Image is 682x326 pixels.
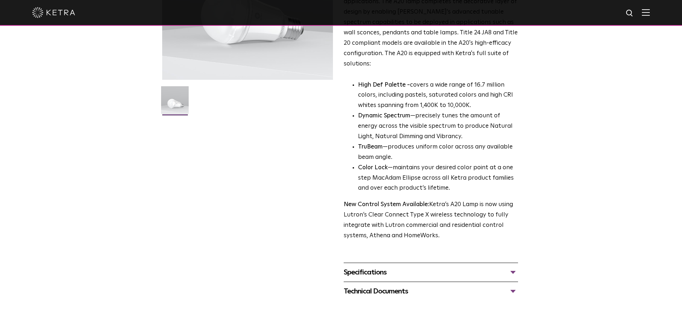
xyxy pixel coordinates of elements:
strong: Color Lock [358,165,388,171]
strong: Dynamic Spectrum [358,113,410,119]
p: Ketra’s A20 Lamp is now using Lutron’s Clear Connect Type X wireless technology to fully integrat... [344,200,518,241]
strong: TruBeam [358,144,383,150]
li: —produces uniform color across any available beam angle. [358,142,518,163]
li: —precisely tunes the amount of energy across the visible spectrum to produce Natural Light, Natur... [358,111,518,142]
p: covers a wide range of 16.7 million colors, including pastels, saturated colors and high CRI whit... [358,80,518,111]
img: Hamburger%20Nav.svg [642,9,650,16]
img: search icon [625,9,634,18]
strong: High Def Palette - [358,82,410,88]
strong: New Control System Available: [344,201,429,208]
li: —maintains your desired color point at a one step MacAdam Ellipse across all Ketra product famili... [358,163,518,194]
img: ketra-logo-2019-white [32,7,75,18]
img: A20-Lamp-2021-Web-Square [161,86,189,119]
div: Specifications [344,267,518,278]
div: Technical Documents [344,286,518,297]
